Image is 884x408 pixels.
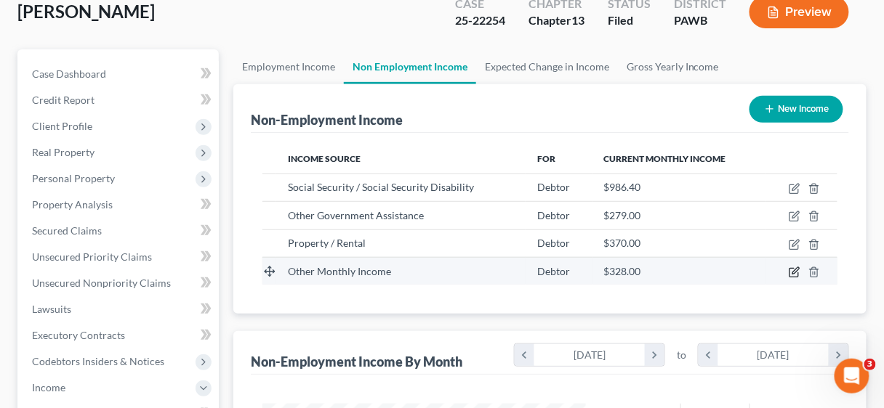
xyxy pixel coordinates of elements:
span: Unsecured Nonpriority Claims [32,277,171,289]
span: 3 [864,359,876,370]
span: Debtor [537,265,570,277]
span: Income Source [288,153,361,164]
a: Lawsuits [20,296,219,322]
span: Secured Claims [32,224,102,237]
span: $370.00 [604,237,641,249]
span: Personal Property [32,172,115,184]
a: Expected Change in Income [476,49,618,84]
span: Case Dashboard [32,68,106,80]
div: PAWB [674,12,726,29]
span: 13 [571,13,584,27]
div: Chapter [529,12,584,29]
span: $328.00 [604,265,641,277]
span: to [677,348,686,362]
div: 25-22254 [455,12,505,29]
a: Employment Income [233,49,344,84]
span: Debtor [537,237,570,249]
div: [DATE] [718,344,829,366]
a: Unsecured Nonpriority Claims [20,270,219,296]
span: Current Monthly Income [604,153,726,164]
span: Unsecured Priority Claims [32,250,152,263]
span: Executory Contracts [32,329,125,341]
a: Gross Yearly Income [618,49,728,84]
span: $986.40 [604,181,641,193]
div: Filed [608,12,651,29]
span: [PERSON_NAME] [17,1,155,22]
a: Unsecured Priority Claims [20,244,219,270]
span: Codebtors Insiders & Notices [32,355,164,367]
button: New Income [750,96,843,123]
span: Client Profile [32,120,92,132]
a: Property Analysis [20,192,219,218]
span: $279.00 [604,209,641,221]
span: Debtor [537,209,570,221]
i: chevron_right [645,344,664,366]
a: Executory Contracts [20,322,219,348]
div: [DATE] [534,344,646,366]
span: For [537,153,555,164]
span: Lawsuits [32,303,71,315]
span: Property Analysis [32,198,113,211]
iframe: Intercom live chat [835,359,869,393]
i: chevron_left [699,344,718,366]
span: Social Security / Social Security Disability [288,181,474,193]
a: Case Dashboard [20,61,219,87]
span: Credit Report [32,94,95,106]
span: Income [32,381,65,393]
span: Property / Rental [288,237,366,249]
span: Debtor [537,181,570,193]
a: Non Employment Income [344,49,476,84]
i: chevron_left [515,344,534,366]
div: Non-Employment Income By Month [251,353,462,370]
i: chevron_right [829,344,848,366]
span: Other Monthly Income [288,265,391,277]
span: Real Property [32,146,95,158]
span: Other Government Assistance [288,209,424,221]
div: Non-Employment Income [251,111,403,128]
a: Secured Claims [20,218,219,244]
a: Credit Report [20,87,219,113]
